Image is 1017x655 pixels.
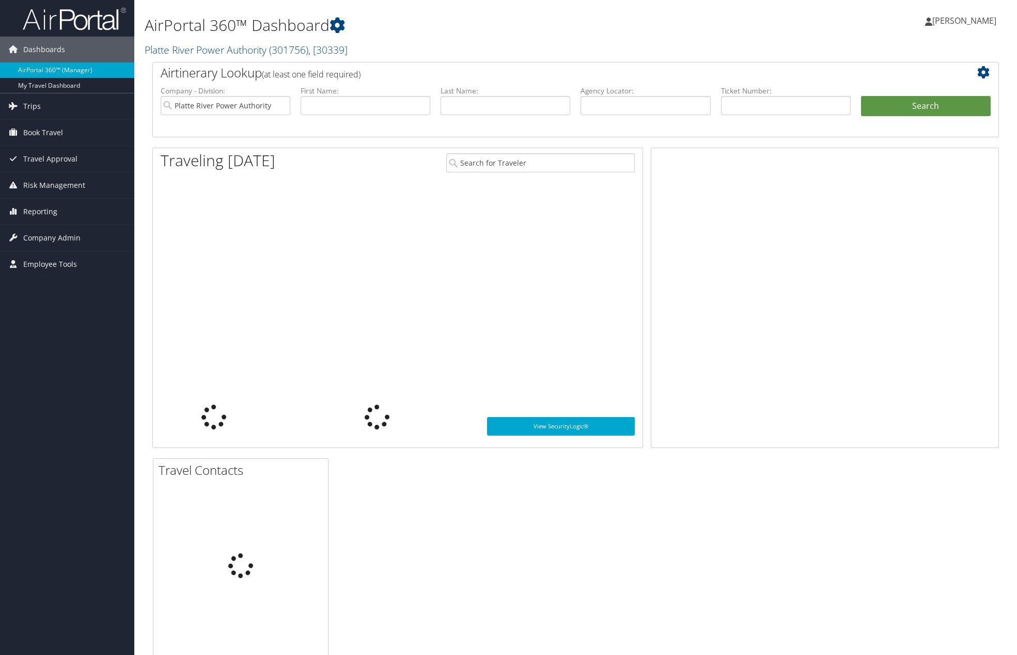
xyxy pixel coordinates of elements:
h1: AirPortal 360™ Dashboard [145,14,719,36]
label: Last Name: [441,86,570,96]
a: Platte River Power Authority [145,43,348,57]
span: [PERSON_NAME] [932,15,996,26]
span: , [ 30339 ] [308,43,348,57]
h1: Traveling [DATE] [161,150,275,171]
span: Employee Tools [23,251,77,277]
span: (at least one field required) [262,69,361,80]
span: Dashboards [23,37,65,62]
label: Ticket Number: [721,86,851,96]
span: Trips [23,93,41,119]
label: Company - Division: [161,86,290,96]
h2: Travel Contacts [159,461,328,479]
img: airportal-logo.png [23,7,126,31]
span: Travel Approval [23,146,77,172]
button: Search [861,96,991,117]
span: Risk Management [23,172,85,198]
label: Agency Locator: [581,86,710,96]
label: First Name: [301,86,430,96]
input: Search for Traveler [446,153,635,172]
span: Book Travel [23,120,63,146]
span: Company Admin [23,225,81,251]
a: [PERSON_NAME] [925,5,1007,36]
a: View SecurityLogic® [487,417,635,436]
span: Reporting [23,199,57,225]
span: ( 301756 ) [269,43,308,57]
h2: Airtinerary Lookup [161,64,920,82]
